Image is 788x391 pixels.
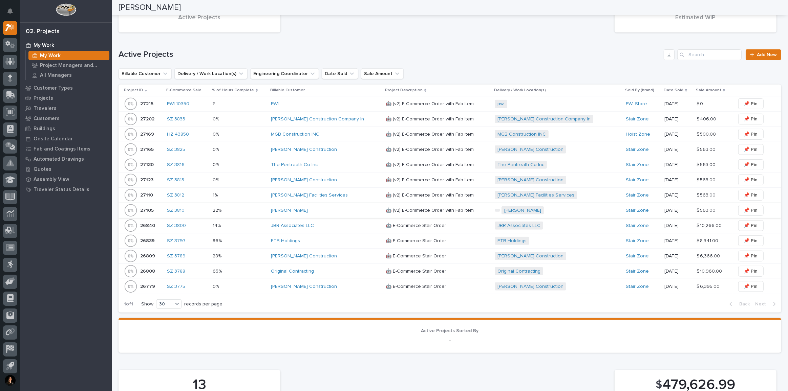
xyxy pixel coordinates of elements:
[119,50,661,60] h1: Active Projects
[497,101,505,107] a: pwi
[497,147,563,153] a: [PERSON_NAME] Construction
[119,127,781,142] tr: 2716927169 HZ 43850 0%0% MGB Construction INC 🤖 (v2) E-Commerce Order with Fab Item🤖 (v2) E-Comme...
[174,68,248,79] button: Delivery / Work Location(s)
[738,159,764,170] button: 📌 Pin
[140,130,155,137] p: 27169
[271,192,348,198] a: [PERSON_NAME] Facilities Services
[697,252,721,259] p: $ 6,366.00
[34,177,69,183] p: Assembly View
[386,191,475,198] p: 🤖 (v2) E-Commerce Order with Fab Item
[497,116,591,122] a: [PERSON_NAME] Construction Company In
[271,101,279,107] a: PWI
[213,267,223,274] p: 65%
[119,157,781,172] tr: 2713027130 SZ 3816 0%0% The Pentreath Co Inc 🤖 (v2) E-Commerce Order with Fab Item🤖 (v2) E-Commer...
[213,237,223,244] p: 86%
[26,61,112,70] a: Project Managers and Engineers
[738,114,764,124] button: 📌 Pin
[271,132,319,137] a: MGB Construction INC
[156,301,173,308] div: 30
[119,96,781,112] tr: 2721527215 PWI 10350 ?? PWI 🤖 (v2) E-Commerce Order with Fab Item🤖 (v2) E-Commerce Order with Fab...
[140,252,156,259] p: 26809
[664,162,691,168] p: [DATE]
[20,174,112,184] a: Assembly View
[3,4,17,18] button: Notifications
[386,145,475,153] p: 🤖 (v2) E-Commerce Order with Fab Item
[386,267,448,274] p: 🤖 E-Commerce Stair Order
[213,206,223,213] p: 22%
[738,144,764,155] button: 📌 Pin
[497,253,563,259] a: [PERSON_NAME] Construction
[322,68,358,79] button: Date Sold
[140,222,156,229] p: 26840
[697,100,704,107] p: $ 0
[735,301,750,307] span: Back
[119,218,781,233] tr: 2684026840 SZ 3800 14%14% JBR Associates LLC 🤖 E-Commerce Stair Order🤖 E-Commerce Stair Order JBR...
[40,72,72,78] p: All Managers
[140,191,154,198] p: 27110
[664,192,691,198] p: [DATE]
[755,301,770,307] span: Next
[497,223,540,229] a: JBR Associates LLC
[271,177,337,183] a: [PERSON_NAME] Construction
[697,267,723,274] p: $ 10,960.00
[625,87,654,94] p: Sold By (brand)
[271,223,314,229] a: JBR Associates LLC
[3,373,17,388] button: users-avatar
[34,126,55,132] p: Buildings
[752,301,781,307] button: Next
[626,192,649,198] a: Stair Zone
[738,98,764,109] button: 📌 Pin
[213,282,220,290] p: 0%
[213,161,220,168] p: 0%
[20,134,112,144] a: Onsite Calendar
[212,87,254,94] p: % of Hours Complete
[167,223,186,229] a: SZ 3800
[744,222,758,230] span: 📌 Pin
[697,176,717,183] p: $ 563.00
[677,49,742,60] input: Search
[697,191,717,198] p: $ 563.00
[167,116,185,122] a: SZ 3833
[140,237,156,244] p: 26839
[20,83,112,93] a: Customer Types
[141,301,153,307] p: Show
[497,162,544,168] a: The Pentreath Co Inc
[626,101,647,107] a: PWI Store
[744,206,758,214] span: 📌 Pin
[664,253,691,259] p: [DATE]
[697,222,723,229] p: $ 10,266.00
[626,132,650,137] a: Hoist Zone
[744,176,758,184] span: 📌 Pin
[664,177,691,183] p: [DATE]
[738,220,764,231] button: 📌 Pin
[119,263,781,279] tr: 2680826808 SZ 3788 65%65% Original Contracting 🤖 E-Commerce Stair Order🤖 E-Commerce Stair Order O...
[497,132,546,137] a: MGB Construction INC
[738,266,764,277] button: 📌 Pin
[167,238,186,244] a: SZ 3797
[20,93,112,103] a: Projects
[167,284,185,290] a: SZ 3775
[167,132,189,137] a: HZ 43850
[26,70,112,80] a: All Managers
[386,222,448,229] p: 🤖 E-Commerce Stair Order
[8,8,17,19] div: Notifications
[626,223,649,229] a: Stair Zone
[119,112,781,127] tr: 2720227202 SZ 3833 0%0% [PERSON_NAME] Construction Company In 🤖 (v2) E-Commerce Order with Fab It...
[697,206,717,213] p: $ 563.00
[127,337,773,345] p: -
[626,14,765,28] div: Estimated WIP
[626,208,649,213] a: Stair Zone
[167,101,189,107] a: PWI 10350
[738,129,764,140] button: 📌 Pin
[626,147,649,153] a: Stair Zone
[738,281,764,292] button: 📌 Pin
[744,130,758,138] span: 📌 Pin
[167,208,185,213] a: SZ 3810
[213,115,220,122] p: 0%
[697,237,720,244] p: $ 8,341.00
[744,115,758,123] span: 📌 Pin
[270,87,305,94] p: Billable Customer
[34,95,53,101] p: Projects
[271,147,337,153] a: [PERSON_NAME] Construction
[119,188,781,203] tr: 2711027110 SZ 3812 1%1% [PERSON_NAME] Facilities Services 🤖 (v2) E-Commerce Order with Fab Item🤖 ...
